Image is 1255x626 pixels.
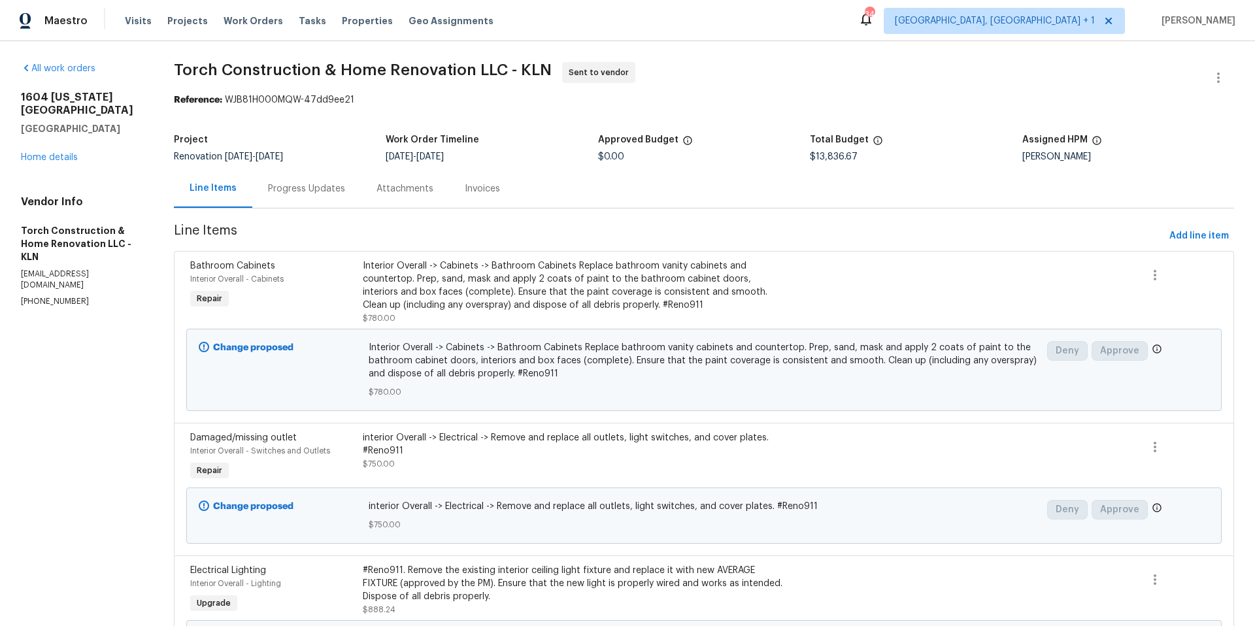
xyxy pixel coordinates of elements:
[598,152,624,161] span: $0.00
[21,64,95,73] a: All work orders
[1022,135,1088,144] h5: Assigned HPM
[299,16,326,25] span: Tasks
[225,152,283,161] span: -
[21,269,142,291] p: [EMAIL_ADDRESS][DOMAIN_NAME]
[598,135,678,144] h5: Approved Budget
[386,152,413,161] span: [DATE]
[1164,224,1234,248] button: Add line item
[225,152,252,161] span: [DATE]
[190,580,281,587] span: Interior Overall - Lighting
[21,224,142,263] h5: Torch Construction & Home Renovation LLC - KLN
[409,14,494,27] span: Geo Assignments
[21,296,142,307] p: [PHONE_NUMBER]
[21,195,142,208] h4: Vendor Info
[1156,14,1235,27] span: [PERSON_NAME]
[174,135,208,144] h5: Project
[125,14,152,27] span: Visits
[1169,228,1229,244] span: Add line item
[1047,341,1088,361] button: Deny
[174,152,283,161] span: Renovation
[1092,500,1148,519] button: Approve
[174,93,1234,107] div: WJB81H000MQW-47dd9ee21
[44,14,88,27] span: Maestro
[1047,500,1088,519] button: Deny
[190,566,266,575] span: Electrical Lighting
[465,182,500,195] div: Invoices
[363,314,395,322] span: $780.00
[1092,135,1102,152] span: The hpm assigned to this work order.
[167,14,208,27] span: Projects
[386,152,444,161] span: -
[369,386,1040,399] span: $780.00
[363,564,786,603] div: #Reno911. Remove the existing interior ceiling light fixture and replace it with new AVERAGE FIXT...
[1022,152,1234,161] div: [PERSON_NAME]
[895,14,1095,27] span: [GEOGRAPHIC_DATA], [GEOGRAPHIC_DATA] + 1
[174,224,1164,248] span: Line Items
[1092,341,1148,361] button: Approve
[363,431,786,457] div: interior Overall -> Electrical -> Remove and replace all outlets, light switches, and cover plate...
[873,135,883,152] span: The total cost of line items that have been proposed by Opendoor. This sum includes line items th...
[256,152,283,161] span: [DATE]
[224,14,283,27] span: Work Orders
[190,447,330,455] span: Interior Overall - Switches and Outlets
[363,606,395,614] span: $888.24
[1152,344,1162,357] span: Only a market manager or an area construction manager can approve
[416,152,444,161] span: [DATE]
[810,135,869,144] h5: Total Budget
[342,14,393,27] span: Properties
[21,122,142,135] h5: [GEOGRAPHIC_DATA]
[190,261,275,271] span: Bathroom Cabinets
[174,95,222,105] b: Reference:
[213,502,293,511] b: Change proposed
[190,275,284,283] span: Interior Overall - Cabinets
[369,341,1040,380] span: Interior Overall -> Cabinets -> Bathroom Cabinets Replace bathroom vanity cabinets and countertop...
[268,182,345,195] div: Progress Updates
[386,135,479,144] h5: Work Order Timeline
[213,343,293,352] b: Change proposed
[865,8,874,21] div: 34
[369,518,1040,531] span: $750.00
[190,182,237,195] div: Line Items
[369,500,1040,513] span: interior Overall -> Electrical -> Remove and replace all outlets, light switches, and cover plate...
[810,152,858,161] span: $13,836.67
[376,182,433,195] div: Attachments
[192,597,236,610] span: Upgrade
[21,153,78,162] a: Home details
[569,66,634,79] span: Sent to vendor
[192,292,227,305] span: Repair
[682,135,693,152] span: The total cost of line items that have been approved by both Opendoor and the Trade Partner. This...
[363,259,786,312] div: Interior Overall -> Cabinets -> Bathroom Cabinets Replace bathroom vanity cabinets and countertop...
[21,91,142,117] h2: 1604 [US_STATE][GEOGRAPHIC_DATA]
[1152,502,1162,516] span: Only a market manager or an area construction manager can approve
[190,433,297,442] span: Damaged/missing outlet
[192,464,227,477] span: Repair
[363,460,395,468] span: $750.00
[174,62,552,78] span: Torch Construction & Home Renovation LLC - KLN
